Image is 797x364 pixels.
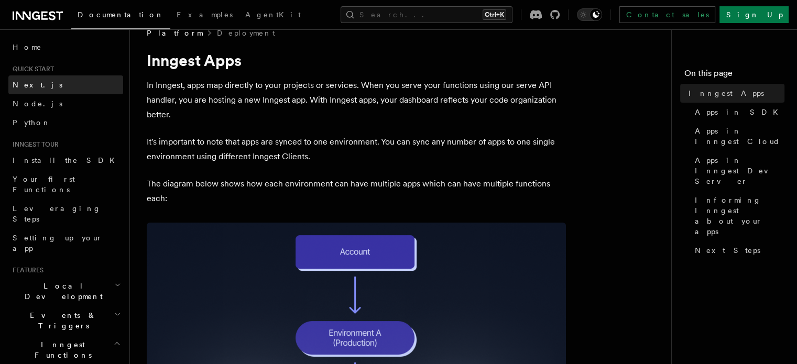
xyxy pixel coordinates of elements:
[13,100,62,108] span: Node.js
[13,234,103,252] span: Setting up your app
[695,155,784,186] span: Apps in Inngest Dev Server
[13,156,121,164] span: Install the SDK
[695,107,784,117] span: Apps in SDK
[689,88,764,98] span: Inngest Apps
[147,135,566,164] p: It's important to note that apps are synced to one environment. You can sync any number of apps t...
[13,175,75,194] span: Your first Functions
[691,151,784,191] a: Apps in Inngest Dev Server
[619,6,715,23] a: Contact sales
[8,199,123,228] a: Leveraging Steps
[245,10,301,19] span: AgentKit
[13,118,51,127] span: Python
[695,195,784,237] span: Informing Inngest about your apps
[8,140,59,149] span: Inngest tour
[719,6,789,23] a: Sign Up
[8,113,123,132] a: Python
[8,65,54,73] span: Quick start
[78,10,164,19] span: Documentation
[13,204,101,223] span: Leveraging Steps
[691,103,784,122] a: Apps in SDK
[8,170,123,199] a: Your first Functions
[217,28,275,38] a: Deployment
[8,306,123,335] button: Events & Triggers
[13,81,62,89] span: Next.js
[147,177,566,206] p: The diagram below shows how each environment can have multiple apps which can have multiple funct...
[71,3,170,29] a: Documentation
[684,84,784,103] a: Inngest Apps
[8,281,114,302] span: Local Development
[691,122,784,151] a: Apps in Inngest Cloud
[341,6,512,23] button: Search...Ctrl+K
[147,28,202,38] span: Platform
[691,241,784,260] a: Next Steps
[177,10,233,19] span: Examples
[147,78,566,122] p: In Inngest, apps map directly to your projects or services. When you serve your functions using o...
[8,339,113,360] span: Inngest Functions
[691,191,784,241] a: Informing Inngest about your apps
[695,245,760,256] span: Next Steps
[8,266,43,274] span: Features
[8,94,123,113] a: Node.js
[8,277,123,306] button: Local Development
[13,42,42,52] span: Home
[170,3,239,28] a: Examples
[147,51,566,70] h1: Inngest Apps
[8,228,123,258] a: Setting up your app
[8,75,123,94] a: Next.js
[577,8,602,21] button: Toggle dark mode
[483,9,506,20] kbd: Ctrl+K
[8,38,123,57] a: Home
[695,126,784,147] span: Apps in Inngest Cloud
[8,151,123,170] a: Install the SDK
[8,310,114,331] span: Events & Triggers
[684,67,784,84] h4: On this page
[239,3,307,28] a: AgentKit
